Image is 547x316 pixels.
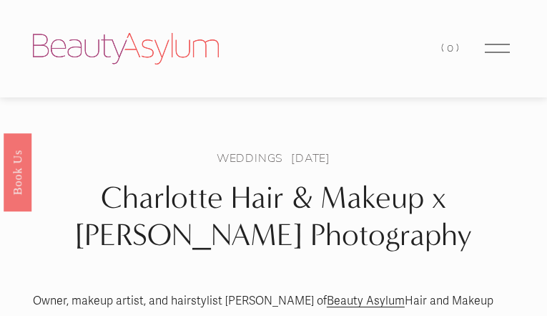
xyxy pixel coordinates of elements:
span: ) [456,42,462,54]
span: [DATE] [291,150,330,166]
a: Weddings [217,150,283,166]
span: 0 [447,42,456,54]
img: Beauty Asylum | Bridal Hair &amp; Makeup Charlotte &amp; Atlanta [33,33,219,64]
h1: Charlotte Hair & Makeup x [PERSON_NAME] Photography [33,179,514,254]
a: 0 items in cart [441,39,461,58]
a: Book Us [4,133,31,211]
a: Beauty Asylum [327,294,405,308]
span: ( [441,42,447,54]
